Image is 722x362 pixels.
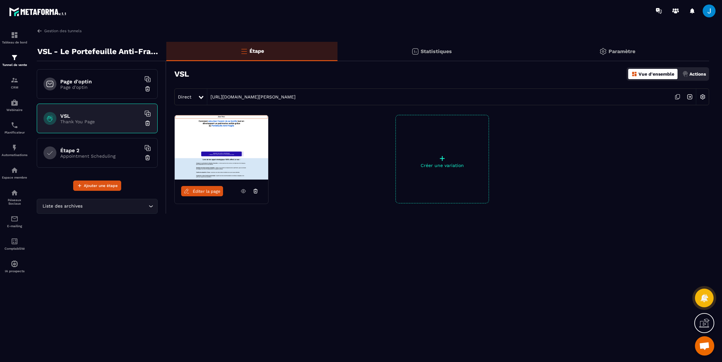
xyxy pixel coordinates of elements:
[84,203,147,210] input: Search for option
[684,91,696,103] img: arrow-next.bcc2205e.svg
[144,120,151,126] img: trash
[181,186,223,196] a: Éditer la page
[175,115,268,180] img: image
[2,162,27,184] a: automationsautomationsEspace membre
[682,71,688,77] img: actions.d6e523a2.png
[2,224,27,228] p: E-mailing
[689,71,706,77] p: Actions
[2,116,27,139] a: schedulerschedulerPlanificateur
[60,79,141,85] h6: Page d'optin
[2,139,27,162] a: automationsautomationsAutomatisations
[2,153,27,157] p: Automatisations
[37,199,158,214] div: Search for option
[2,176,27,179] p: Espace membre
[11,237,18,245] img: accountant
[193,189,220,194] span: Éditer la page
[9,6,67,17] img: logo
[2,131,27,134] p: Planificateur
[144,154,151,161] img: trash
[2,247,27,250] p: Comptabilité
[639,71,674,77] p: Vue d'ensemble
[11,189,18,197] img: social-network
[178,94,191,99] span: Direct
[41,203,84,210] span: Liste des archives
[144,86,151,92] img: trash
[609,48,635,54] p: Paramètre
[2,210,27,233] a: emailemailE-mailing
[11,76,18,84] img: formation
[2,269,27,273] p: IA prospects
[60,153,141,159] p: Appointment Scheduling
[240,47,248,55] img: bars-o.4a397970.svg
[11,144,18,152] img: automations
[84,182,118,189] span: Ajouter une étape
[60,147,141,153] h6: Étape 2
[421,48,452,54] p: Statistiques
[396,154,489,163] p: +
[2,49,27,71] a: formationformationTunnel de vente
[11,166,18,174] img: automations
[2,108,27,112] p: Webinaire
[37,28,82,34] a: Gestion des tunnels
[11,215,18,223] img: email
[697,91,709,103] img: setting-w.858f3a88.svg
[37,28,43,34] img: arrow
[599,48,607,55] img: setting-gr.5f69749f.svg
[60,113,141,119] h6: VSL
[249,48,264,54] p: Étape
[2,233,27,255] a: accountantaccountantComptabilité
[411,48,419,55] img: stats.20deebd0.svg
[60,85,141,90] p: Page d'optin
[11,31,18,39] img: formation
[695,336,714,356] a: Ouvrir le chat
[2,86,27,89] p: CRM
[11,54,18,61] img: formation
[2,63,27,67] p: Tunnel de vente
[207,94,296,99] a: [URL][DOMAIN_NAME][PERSON_NAME]
[60,119,141,124] p: Thank You Page
[2,94,27,116] a: automationsautomationsWebinaire
[2,41,27,44] p: Tableau de bord
[631,71,637,77] img: dashboard-orange.40269519.svg
[2,71,27,94] a: formationformationCRM
[2,26,27,49] a: formationformationTableau de bord
[174,70,189,79] h3: VSL
[73,181,121,191] button: Ajouter une étape
[11,99,18,107] img: automations
[11,260,18,268] img: automations
[2,198,27,205] p: Réseaux Sociaux
[11,121,18,129] img: scheduler
[37,45,161,58] p: VSL - Le Portefeuille Anti-Fragile - PUB
[2,184,27,210] a: social-networksocial-networkRéseaux Sociaux
[396,163,489,168] p: Créer une variation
